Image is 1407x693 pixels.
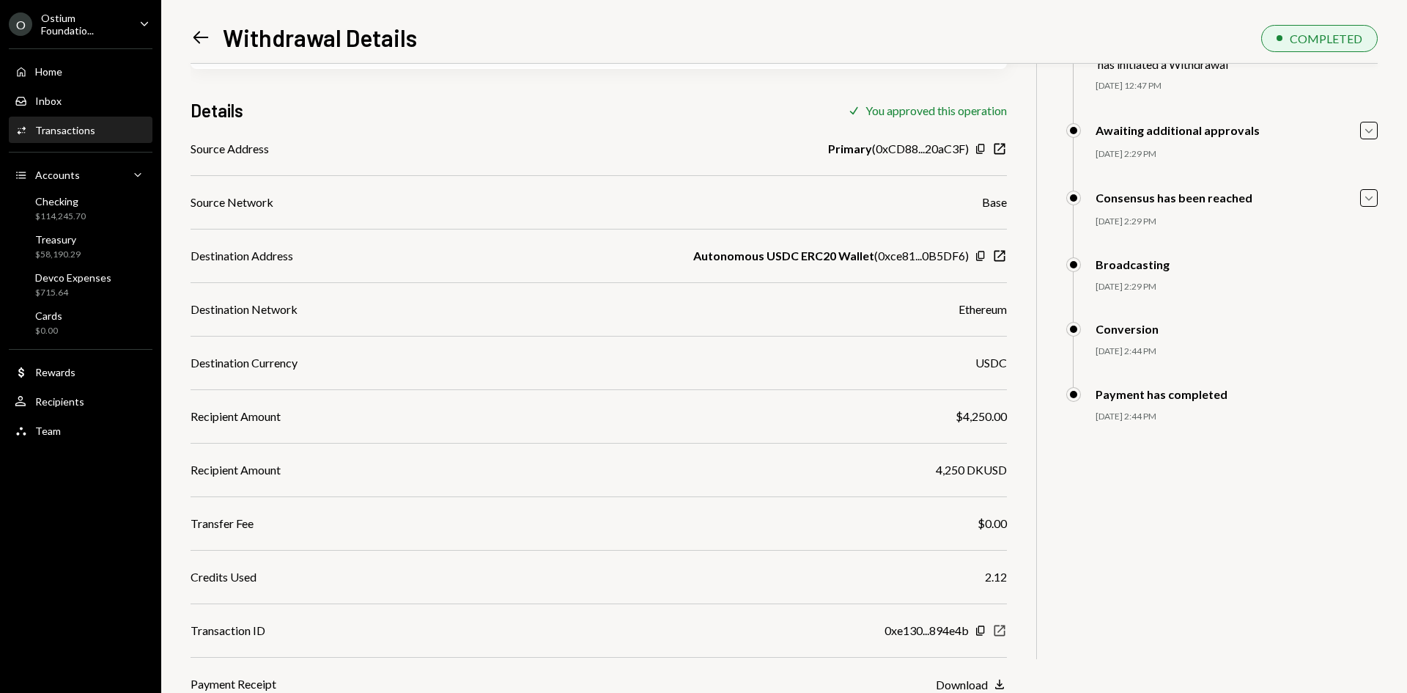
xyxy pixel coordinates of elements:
a: Checking$114,245.70 [9,191,152,226]
div: Inbox [35,95,62,107]
div: Download [936,678,988,692]
h3: Details [191,98,243,122]
div: Payment Receipt [191,675,276,693]
div: Recipient Amount [191,461,281,479]
div: Payment has completed [1096,387,1227,401]
div: Treasury [35,233,81,246]
div: 0xe130...894e4b [885,622,969,639]
a: Cards$0.00 [9,305,152,340]
div: Awaiting additional approvals [1096,123,1260,137]
div: [DATE] 2:44 PM [1096,345,1378,358]
div: Cards [35,309,62,322]
div: You approved this operation [865,103,1007,117]
div: has initiated a Withdrawal [1098,57,1228,71]
div: Devco Expenses [35,271,111,284]
b: Primary [828,140,872,158]
div: Destination Address [191,247,293,265]
div: 4,250 DKUSD [936,461,1007,479]
div: $58,190.29 [35,249,81,261]
b: Autonomous USDC ERC20 Wallet [693,247,874,265]
div: Transactions [35,124,95,136]
div: $0.00 [978,515,1007,532]
div: Recipients [35,395,84,408]
div: 2.12 [985,568,1007,586]
div: $0.00 [35,325,62,337]
a: Recipients [9,388,152,414]
a: Team [9,417,152,444]
div: COMPLETED [1290,32,1362,45]
a: Home [9,58,152,84]
h1: Withdrawal Details [223,23,417,52]
div: ( 0xCD88...20aC3F ) [828,140,969,158]
div: O [9,12,32,36]
div: Team [35,425,61,437]
a: Rewards [9,359,152,385]
div: Source Address [191,140,269,158]
div: Accounts [35,169,80,181]
div: Source Network [191,194,273,211]
a: Transactions [9,117,152,143]
div: USDC [975,354,1007,372]
div: $114,245.70 [35,210,86,223]
a: Inbox [9,87,152,114]
div: Transaction ID [191,622,265,639]
div: $715.64 [35,287,111,299]
div: [DATE] 12:47 PM [1096,80,1378,92]
div: Ostium Foundatio... [41,12,128,37]
div: Consensus has been reached [1096,191,1252,205]
div: Rewards [35,366,75,378]
div: Ethereum [959,301,1007,318]
div: Credits Used [191,568,256,586]
div: Home [35,65,62,78]
div: Transfer Fee [191,515,254,532]
a: Accounts [9,161,152,188]
div: $4,250.00 [956,408,1007,425]
div: [DATE] 2:29 PM [1096,281,1378,293]
div: Checking [35,195,86,208]
div: Broadcasting [1096,257,1170,271]
div: Base [982,194,1007,211]
a: Devco Expenses$715.64 [9,267,152,302]
div: [DATE] 2:29 PM [1096,148,1378,161]
div: Recipient Amount [191,408,281,425]
div: Destination Currency [191,354,298,372]
div: Destination Network [191,301,298,318]
div: ( 0xce81...0B5DF6 ) [693,247,969,265]
div: Conversion [1096,322,1159,336]
a: Treasury$58,190.29 [9,229,152,264]
button: Download [936,677,1007,693]
div: [DATE] 2:44 PM [1096,411,1378,423]
div: [DATE] 2:29 PM [1096,216,1378,228]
